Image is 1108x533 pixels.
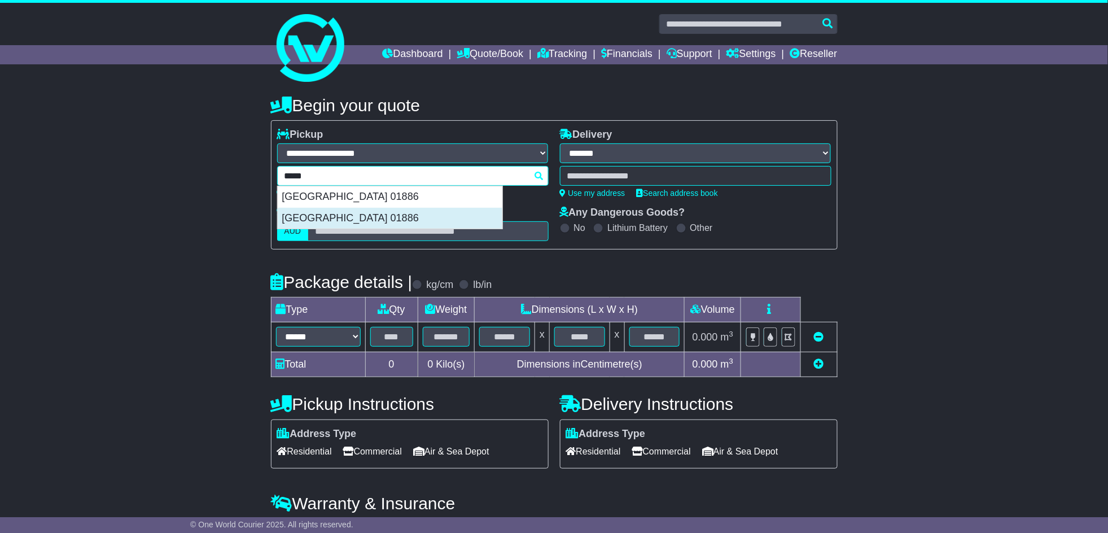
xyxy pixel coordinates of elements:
[601,45,652,64] a: Financials
[190,520,353,529] span: © One World Courier 2025. All rights reserved.
[343,443,402,460] span: Commercial
[729,330,734,338] sup: 3
[610,322,624,352] td: x
[560,189,625,198] a: Use my address
[271,352,365,377] td: Total
[637,189,718,198] a: Search address book
[726,45,776,64] a: Settings
[277,443,332,460] span: Residential
[271,273,413,291] h4: Package details |
[537,45,587,64] a: Tracking
[427,359,433,370] span: 0
[413,443,489,460] span: Air & Sea Depot
[426,279,453,291] label: kg/cm
[574,222,585,233] label: No
[278,186,502,208] div: [GEOGRAPHIC_DATA] 01886
[277,129,323,141] label: Pickup
[667,45,712,64] a: Support
[729,357,734,365] sup: 3
[566,443,621,460] span: Residential
[277,221,309,241] label: AUD
[271,298,365,322] td: Type
[271,96,838,115] h4: Begin your quote
[475,298,685,322] td: Dimensions (L x W x H)
[632,443,691,460] span: Commercial
[418,298,475,322] td: Weight
[790,45,837,64] a: Reseller
[418,352,475,377] td: Kilo(s)
[278,208,502,229] div: [GEOGRAPHIC_DATA] 01886
[702,443,778,460] span: Air & Sea Depot
[560,395,838,413] h4: Delivery Instructions
[814,331,824,343] a: Remove this item
[566,428,646,440] label: Address Type
[560,129,612,141] label: Delivery
[685,298,741,322] td: Volume
[690,222,713,233] label: Other
[560,207,685,219] label: Any Dangerous Goods?
[277,428,357,440] label: Address Type
[693,331,718,343] span: 0.000
[814,359,824,370] a: Add new item
[365,352,418,377] td: 0
[473,279,492,291] label: lb/in
[271,395,549,413] h4: Pickup Instructions
[365,298,418,322] td: Qty
[277,166,549,186] typeahead: Please provide city
[693,359,718,370] span: 0.000
[607,222,668,233] label: Lithium Battery
[271,494,838,513] h4: Warranty & Insurance
[535,322,550,352] td: x
[457,45,523,64] a: Quote/Book
[721,359,734,370] span: m
[721,331,734,343] span: m
[383,45,443,64] a: Dashboard
[475,352,685,377] td: Dimensions in Centimetre(s)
